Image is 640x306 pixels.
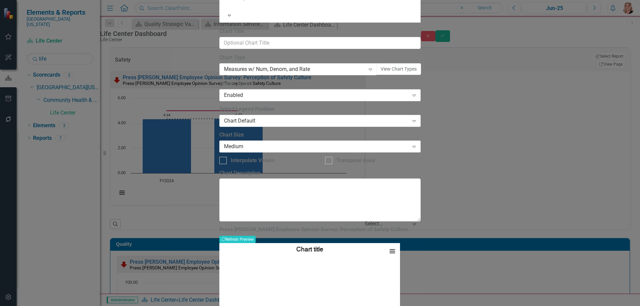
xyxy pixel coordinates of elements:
label: Chart Title [219,28,421,35]
div: Transpose Axes [336,157,375,164]
div: Enabled [224,92,409,99]
input: Optional Chart Title [219,37,421,49]
div: Interpolate Values [231,157,275,164]
h3: Press [PERSON_NAME] Employee Opinion Survey: Perception of Safety Culture [219,226,421,232]
label: Select Legend Position [219,106,421,113]
button: View Chart Types [376,63,421,75]
label: Chart Size [219,131,421,139]
label: Show Legend [219,80,421,88]
text: Chart title [296,246,323,253]
div: Medium [224,143,409,150]
label: Chart Description [219,169,421,177]
label: Chart Type [219,54,421,62]
button: Refresh Preview [219,236,256,243]
div: Chart Default [224,117,409,125]
button: View chart menu, Chart title [388,247,397,256]
div: Measures w/ Num, Denom, and Rate [224,66,365,73]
